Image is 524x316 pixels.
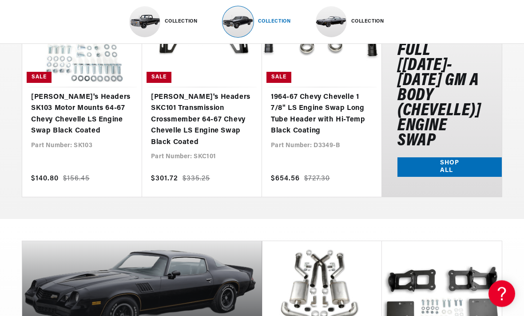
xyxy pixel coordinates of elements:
[397,158,502,178] a: Shop all
[151,92,253,149] a: [PERSON_NAME]'s Headers SKC101 Transmission Crossmember 64-67 Chevy Chevelle LS Engine Swap Black...
[316,7,347,38] img: 1970-1981 GM F Body (Camaro/Firebird)
[31,92,133,137] a: [PERSON_NAME]'s Headers SK103 Motor Mounts 64-67 Chevy Chevelle LS Engine Swap Black Coated
[351,19,396,25] div: collection
[397,28,486,149] h2: Shop the full [[DATE]-[DATE] GM A Body (Chevelle)] engine swap
[165,19,209,25] div: collection
[271,92,373,137] a: 1964-67 Chevy Chevelle 1 7/8" LS Engine Swap Long Tube Header with Hi-Temp Black Coating
[129,7,160,38] img: 1963-72 Chevy/GMC C10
